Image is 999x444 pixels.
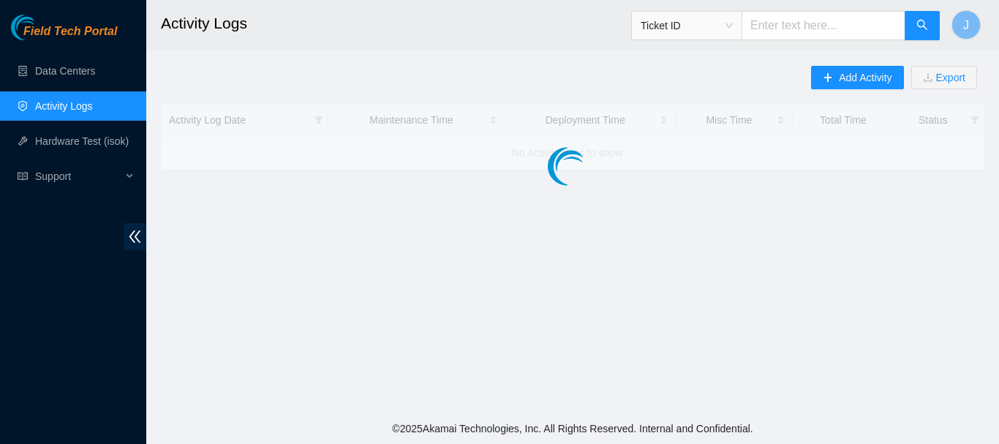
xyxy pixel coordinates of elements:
footer: © 2025 Akamai Technologies, Inc. All Rights Reserved. Internal and Confidential. [146,413,999,444]
button: search [905,11,940,40]
span: search [916,19,928,33]
img: Akamai Technologies [11,15,74,40]
input: Enter text here... [742,11,905,40]
a: Hardware Test (isok) [35,135,129,147]
span: Field Tech Portal [23,25,117,39]
span: double-left [124,223,146,250]
span: Ticket ID [641,15,733,37]
button: J [951,10,981,39]
a: Data Centers [35,65,95,77]
span: J [963,16,969,34]
span: Add Activity [839,69,891,86]
button: plusAdd Activity [811,66,903,89]
a: Akamai TechnologiesField Tech Portal [11,26,117,45]
span: Support [35,162,121,191]
span: plus [823,72,833,84]
span: read [18,171,28,181]
button: downloadExport [911,66,977,89]
a: Activity Logs [35,100,93,112]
